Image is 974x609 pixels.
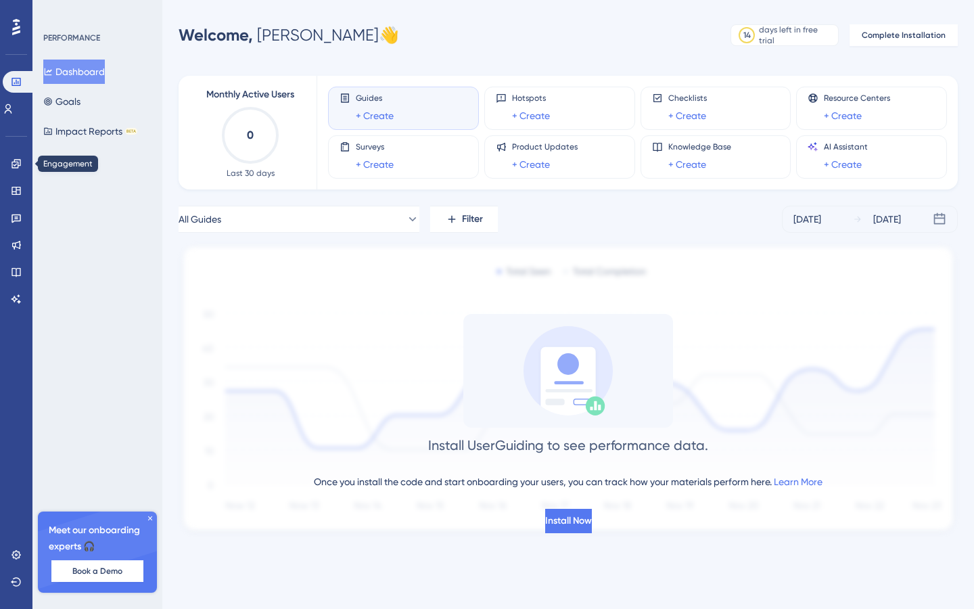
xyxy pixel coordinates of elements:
[793,211,821,227] div: [DATE]
[179,25,253,45] span: Welcome,
[668,108,706,124] a: + Create
[51,560,143,582] button: Book a Demo
[430,206,498,233] button: Filter
[850,24,958,46] button: Complete Installation
[512,108,550,124] a: + Create
[179,206,419,233] button: All Guides
[179,244,958,537] img: 1ec67ef948eb2d50f6bf237e9abc4f97.svg
[759,24,834,46] div: days left in free trial
[824,156,862,173] a: + Create
[125,128,137,135] div: BETA
[824,141,868,152] span: AI Assistant
[206,87,294,103] span: Monthly Active Users
[43,60,105,84] button: Dashboard
[356,108,394,124] a: + Create
[668,156,706,173] a: + Create
[824,93,890,104] span: Resource Centers
[873,211,901,227] div: [DATE]
[512,141,578,152] span: Product Updates
[314,474,822,490] div: Once you install the code and start onboarding your users, you can track how your materials perfo...
[356,141,394,152] span: Surveys
[43,32,100,43] div: PERFORMANCE
[774,476,822,487] a: Learn More
[49,522,146,555] span: Meet our onboarding experts 🎧
[668,141,731,152] span: Knowledge Base
[462,211,483,227] span: Filter
[227,168,275,179] span: Last 30 days
[43,89,80,114] button: Goals
[545,509,592,533] button: Install Now
[743,30,751,41] div: 14
[668,93,707,104] span: Checklists
[247,129,254,141] text: 0
[356,156,394,173] a: + Create
[72,566,122,577] span: Book a Demo
[179,211,221,227] span: All Guides
[428,436,708,455] div: Install UserGuiding to see performance data.
[512,156,550,173] a: + Create
[179,24,399,46] div: [PERSON_NAME] 👋
[862,30,946,41] span: Complete Installation
[512,93,550,104] span: Hotspots
[824,108,862,124] a: + Create
[356,93,394,104] span: Guides
[545,513,592,529] span: Install Now
[43,119,137,143] button: Impact ReportsBETA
